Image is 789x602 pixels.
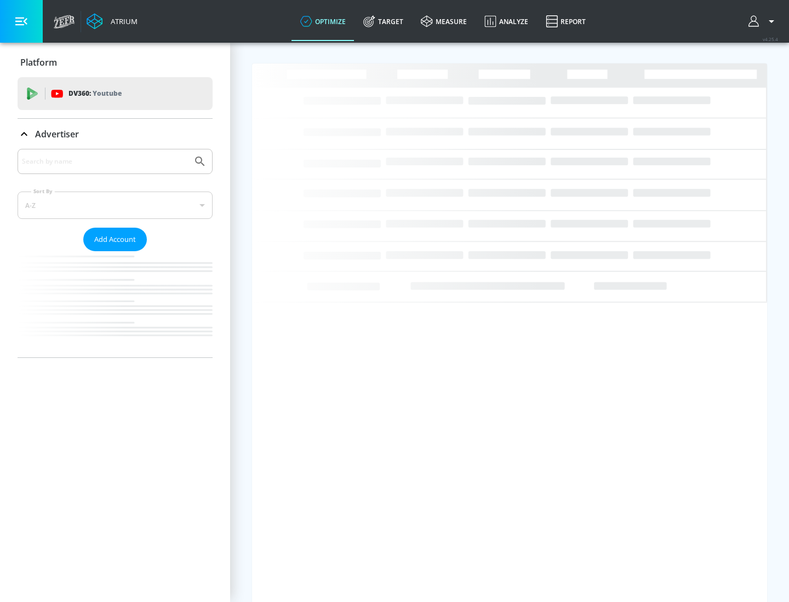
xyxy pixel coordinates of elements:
[20,56,57,68] p: Platform
[35,128,79,140] p: Advertiser
[537,2,594,41] a: Report
[18,149,213,357] div: Advertiser
[93,88,122,99] p: Youtube
[18,119,213,149] div: Advertiser
[68,88,122,100] p: DV360:
[22,154,188,169] input: Search by name
[412,2,476,41] a: measure
[476,2,537,41] a: Analyze
[94,233,136,246] span: Add Account
[291,2,355,41] a: optimize
[31,188,55,195] label: Sort By
[106,16,138,26] div: Atrium
[355,2,412,41] a: Target
[18,77,213,110] div: DV360: Youtube
[83,228,147,251] button: Add Account
[18,47,213,78] div: Platform
[87,13,138,30] a: Atrium
[763,36,778,42] span: v 4.25.4
[18,251,213,357] nav: list of Advertiser
[18,192,213,219] div: A-Z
